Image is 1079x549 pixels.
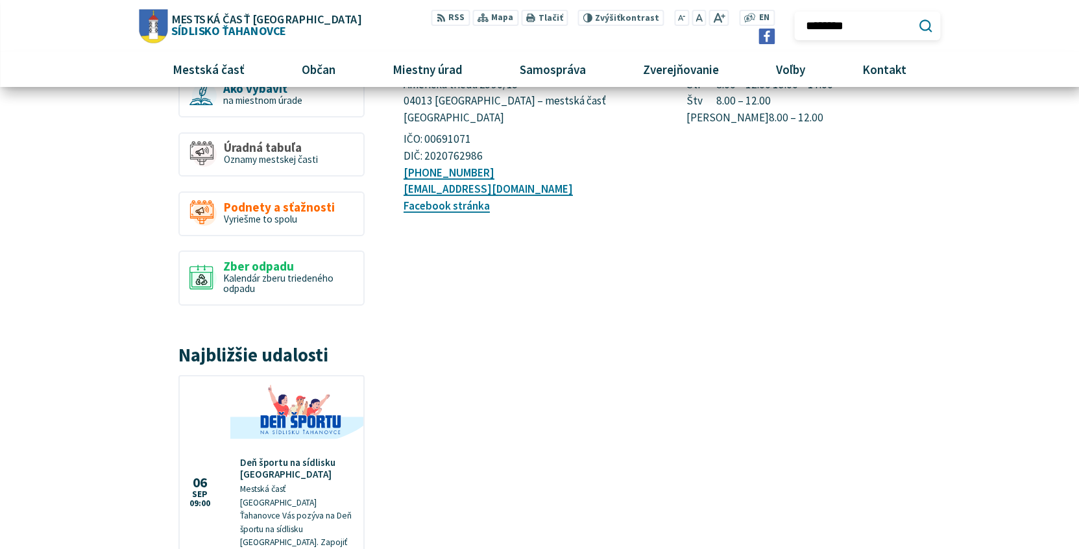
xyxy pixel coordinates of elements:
[760,11,770,25] span: EN
[278,52,359,87] a: Občan
[620,52,743,87] a: Zverejňovanie
[178,73,365,117] a: Ako vybaviť na miestnom úrade
[178,132,365,177] a: Úradná tabuľa Oznamy mestskej časti
[178,250,365,306] a: Zber odpadu Kalendár zberu triedeného odpadu
[431,10,470,26] a: RSS
[753,52,829,87] a: Voľby
[539,13,563,23] span: Tlačiť
[189,490,210,499] span: sep
[858,52,912,87] span: Kontakt
[496,52,610,87] a: Samospráva
[224,153,318,165] span: Oznamy mestskej časti
[404,199,490,213] a: Facebook stránka
[692,10,707,26] button: Nastaviť pôvodnú veľkosť písma
[759,29,775,45] img: Prejsť na Facebook stránku
[404,165,494,180] a: [PHONE_NUMBER]
[171,13,361,25] span: Mestská časť [GEOGRAPHIC_DATA]
[839,52,930,87] a: Kontakt
[674,10,690,26] button: Zmenšiť veľkosť písma
[756,11,773,25] a: EN
[224,213,297,225] span: Vyriešme to spolu
[638,52,724,87] span: Zverejňovanie
[189,499,210,508] span: 09:00
[578,10,664,26] button: Zvýšiťkontrast
[167,52,249,87] span: Mestská časť
[521,10,568,26] button: Tlačiť
[492,11,514,25] span: Mapa
[223,94,302,106] span: na miestnom úrade
[240,457,354,480] h4: Deň športu na sídlisku [GEOGRAPHIC_DATA]
[223,260,354,273] span: Zber odpadu
[369,52,486,87] a: Miestny úrad
[167,13,361,36] span: Sídlisko Ťahanovce
[404,182,573,196] a: [EMAIL_ADDRESS][DOMAIN_NAME]
[297,52,340,87] span: Občan
[687,93,717,110] span: Štv
[771,52,810,87] span: Voľby
[139,9,361,43] a: Logo Sídlisko Ťahanovce, prejsť na domovskú stránku.
[709,10,729,26] button: Zväčšiť veľkosť písma
[404,131,657,164] p: IČO: 00691071 DIČ: 2020762986
[472,10,518,26] a: Mapa
[149,52,268,87] a: Mestská časť
[224,141,318,154] span: Úradná tabuľa
[387,52,467,87] span: Miestny úrad
[178,191,365,236] a: Podnety a sťažnosti Vyriešme to spolu
[224,201,335,214] span: Podnety a sťažnosti
[223,82,302,95] span: Ako vybaviť
[595,13,659,23] span: kontrast
[139,9,167,43] img: Prejsť na domovskú stránku
[595,12,620,23] span: Zvýšiť
[189,476,210,490] span: 06
[687,110,770,127] span: [PERSON_NAME]
[515,52,590,87] span: Samospráva
[223,272,333,295] span: Kalendár zberu triedeného odpadu
[449,11,465,25] span: RSS
[178,345,365,365] h3: Najbližšie udalosti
